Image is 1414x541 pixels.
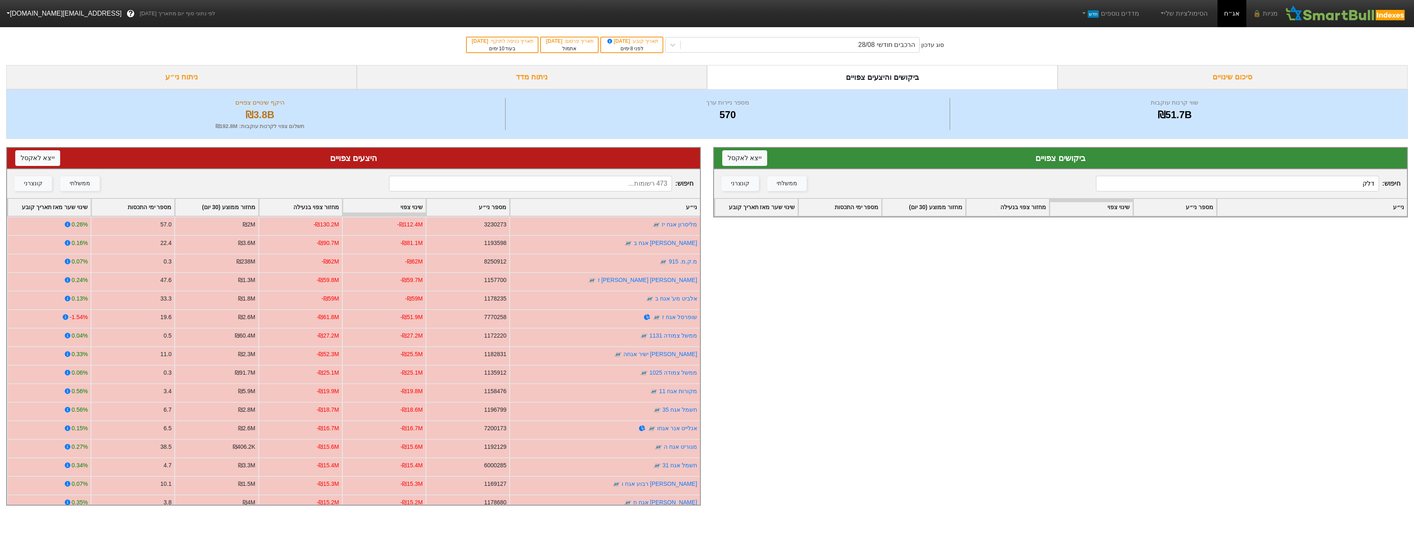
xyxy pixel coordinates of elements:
[484,276,506,284] div: 1157700
[612,480,620,488] img: tase link
[484,443,506,451] div: 1192129
[966,199,1049,216] div: Toggle SortBy
[400,498,423,507] div: -₪15.2M
[389,176,672,191] input: 473 רשומות...
[60,176,100,191] button: ממשלתי
[484,239,506,247] div: 1193598
[72,406,88,414] div: 0.56%
[659,258,667,266] img: tase link
[484,424,506,433] div: 7200173
[72,220,88,229] div: 0.26%
[882,199,965,216] div: Toggle SortBy
[238,350,255,359] div: ₪2.3M
[72,294,88,303] div: 0.13%
[614,350,622,359] img: tase link
[317,387,339,396] div: -₪19.9M
[243,498,255,507] div: ₪4M
[164,257,171,266] div: 0.3
[1217,199,1407,216] div: Toggle SortBy
[317,276,339,284] div: -₪59.8M
[238,239,255,247] div: ₪3.6M
[508,98,948,107] div: מספר ניירות ערך
[400,368,423,377] div: -₪25.1M
[1088,10,1099,18] span: חדש
[164,424,171,433] div: 6.5
[238,276,255,284] div: ₪1.3M
[70,179,90,188] div: ממשלתי
[731,179,749,188] div: קונצרני
[140,9,215,18] span: לפי נתוני סוף יום מתאריך [DATE]
[259,199,342,216] div: Toggle SortBy
[650,387,658,396] img: tase link
[400,480,423,488] div: -₪15.3M
[1096,176,1400,191] span: חיפוש :
[484,257,506,266] div: 8250912
[317,424,339,433] div: -₪16.7M
[669,258,697,265] a: מ.ק.מ. 915
[72,368,88,377] div: 0.06%
[70,313,88,322] div: -1.54%
[952,98,1397,107] div: שווי קרנות עוקבות
[235,368,255,377] div: ₪91.7M
[400,406,423,414] div: -₪18.6M
[630,46,633,51] span: 8
[314,220,339,229] div: -₪130.2M
[767,176,807,191] button: ממשלתי
[471,45,534,52] div: בעוד ימים
[72,461,88,470] div: 0.34%
[238,461,255,470] div: ₪3.3M
[484,387,506,396] div: 1158476
[317,480,339,488] div: -₪15.3M
[317,313,339,322] div: -₪61.8M
[243,220,255,229] div: ₪2M
[317,368,339,377] div: -₪25.1M
[484,294,506,303] div: 1178235
[400,424,423,433] div: -₪16.7M
[400,276,423,284] div: -₪59.7M
[15,150,60,166] button: ייצא לאקסל
[484,220,506,229] div: 3230273
[164,331,171,340] div: 0.5
[321,294,339,303] div: -₪59M
[72,498,88,507] div: 0.35%
[858,40,915,50] div: הרכבים חודשי 28/08
[343,199,426,216] div: Toggle SortBy
[484,368,506,377] div: 1135912
[722,152,1399,164] div: ביקושים צפויים
[238,480,255,488] div: ₪1.5M
[400,350,423,359] div: -₪25.5M
[510,199,700,216] div: Toggle SortBy
[160,294,171,303] div: 33.3
[238,424,255,433] div: ₪2.6M
[389,176,693,191] span: חיפוש :
[484,313,506,322] div: 7770258
[160,350,171,359] div: 11.0
[484,406,506,414] div: 1196799
[707,65,1058,89] div: ביקושים והיצעים צפויים
[622,480,697,487] a: [PERSON_NAME] רבוע אגח ו
[238,294,255,303] div: ₪1.8M
[72,387,88,396] div: 0.56%
[238,387,255,396] div: ₪5.9M
[606,38,632,44] span: [DATE]
[652,221,660,229] img: tase link
[1133,199,1216,216] div: Toggle SortBy
[484,461,506,470] div: 6000285
[634,240,697,246] a: [PERSON_NAME] אגח ב
[164,406,171,414] div: 6.7
[400,461,423,470] div: -₪15.4M
[664,443,697,450] a: מגוריט אגח ה
[233,443,255,451] div: ₪406.2K
[357,65,707,89] div: ניתוח מדד
[472,38,489,44] span: [DATE]
[663,462,697,469] a: חשמל אגח 31
[164,368,171,377] div: 0.3
[598,277,697,283] a: [PERSON_NAME] [PERSON_NAME] ז
[640,369,648,377] img: tase link
[798,199,881,216] div: Toggle SortBy
[715,199,798,216] div: Toggle SortBy
[653,313,661,322] img: tase link
[654,443,663,451] img: tase link
[653,462,661,470] img: tase link
[663,406,697,413] a: חשמל אגח 35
